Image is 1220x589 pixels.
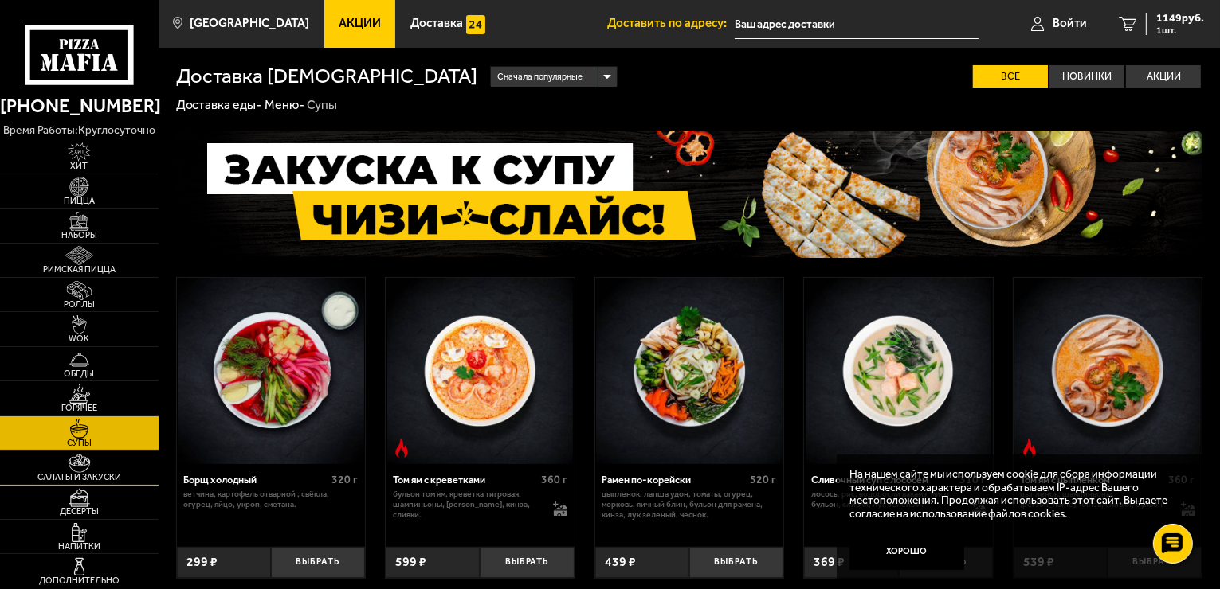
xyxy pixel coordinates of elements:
div: Супы [307,97,337,114]
p: цыпленок, лапша удон, томаты, огурец, морковь, яичный блин, бульон для рамена, кинза, лук зеленый... [602,490,776,520]
button: Выбрать [480,547,574,578]
input: Ваш адрес доставки [735,10,979,39]
span: 1 шт. [1156,25,1204,35]
span: 439 ₽ [605,556,636,568]
div: Том ям с креветками [393,474,537,486]
span: Войти [1053,18,1087,29]
h1: Доставка [DEMOGRAPHIC_DATA] [176,66,478,87]
span: 320 г [331,473,358,486]
p: лосось, рис, водоросли вакамэ, мисо бульон, сливки, лук зеленый. [811,490,959,510]
span: Сначала популярные [497,65,583,89]
img: Рамен по-корейски [596,278,783,464]
button: Выбрать [689,547,783,578]
span: Доставить по адресу: [607,18,735,29]
img: 15daf4d41897b9f0e9f617042186c801.svg [466,15,485,34]
img: Борщ холодный [178,278,364,464]
a: Острое блюдоТом ям с цыплёнком [1014,278,1202,464]
span: 520 г [751,473,777,486]
span: 299 ₽ [186,556,218,568]
span: 369 ₽ [814,556,845,568]
a: Острое блюдоТом ям с креветками [386,278,575,464]
span: Доставка [410,18,463,29]
img: Острое блюдо [1020,439,1039,458]
a: Борщ холодный [177,278,366,464]
img: Сливочный суп с лососем [806,278,992,464]
a: Сливочный суп с лососем [804,278,993,464]
label: Все [973,65,1048,88]
img: Острое блюдо [392,439,411,458]
span: Акции [339,18,381,29]
a: Меню- [265,97,304,112]
span: [GEOGRAPHIC_DATA] [190,18,309,29]
div: Борщ холодный [183,474,328,486]
label: Новинки [1049,65,1124,88]
button: Хорошо [849,532,964,571]
a: Рамен по-корейски [595,278,784,464]
span: 599 ₽ [395,556,426,568]
div: Сливочный суп с лососем [811,474,955,486]
p: На нашем сайте мы используем cookie для сбора информации технического характера и обрабатываем IP... [849,467,1180,520]
button: Выбрать [271,547,365,578]
p: бульон том ям, креветка тигровая, шампиньоны, [PERSON_NAME], кинза, сливки. [393,490,540,520]
img: Том ям с креветками [387,278,574,464]
label: Акции [1126,65,1201,88]
p: ветчина, картофель отварной , свёкла, огурец, яйцо, укроп, сметана. [183,490,358,510]
img: Том ям с цыплёнком [1014,278,1201,464]
div: Рамен по-корейски [602,474,746,486]
a: Доставка еды- [176,97,262,112]
span: 1149 руб. [1156,13,1204,24]
span: 360 г [541,473,567,486]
